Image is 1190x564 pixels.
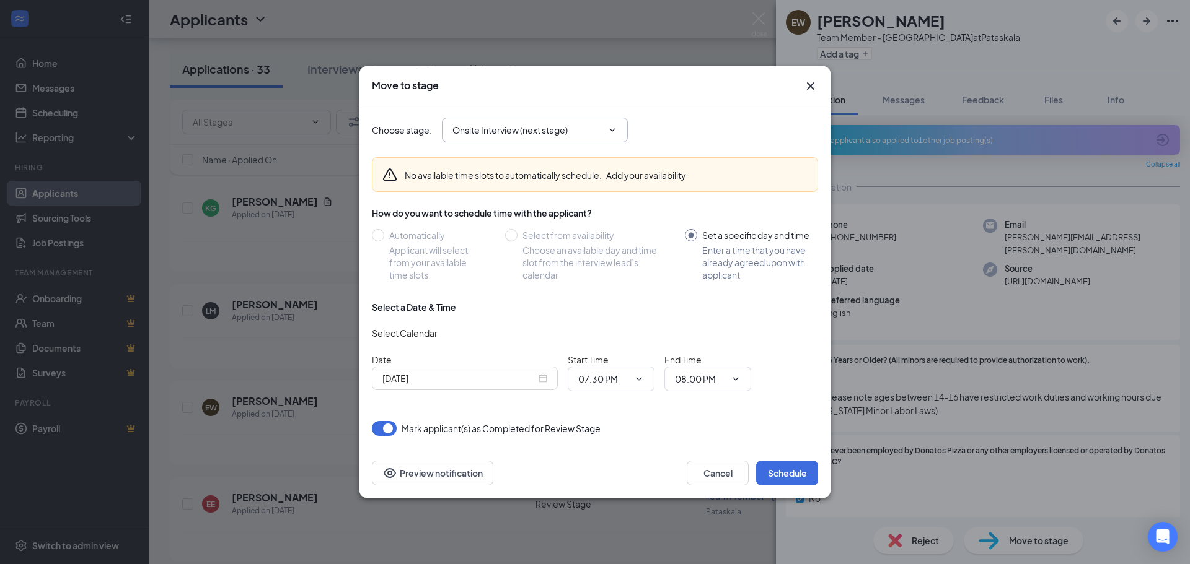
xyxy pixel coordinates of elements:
button: Schedule [756,461,818,485]
div: Open Intercom Messenger [1148,522,1178,552]
span: End Time [664,354,702,365]
input: End time [675,372,726,386]
svg: Eye [382,466,397,480]
div: No available time slots to automatically schedule. [405,169,686,181]
svg: ChevronDown [607,125,617,135]
button: Close [803,79,818,93]
input: Start time [578,372,629,386]
button: Cancel [687,461,749,485]
span: Mark applicant(s) as Completed for Review Stage [402,421,601,436]
input: Sep 15, 2025 [382,371,536,385]
svg: Warning [382,167,397,182]
div: How do you want to schedule time with the applicant? [372,207,818,219]
svg: Cross [803,79,818,93]
button: Add your availability [606,169,686,181]
svg: ChevronDown [634,374,644,384]
h3: Move to stage [372,79,439,92]
span: Select Calendar [372,328,438,339]
button: Preview notificationEye [372,461,493,485]
div: Select a Date & Time [372,301,456,313]
svg: ChevronDown [731,374,741,384]
span: Start Time [568,354,609,365]
span: Date [372,354,392,365]
span: Choose stage : [372,123,432,137]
